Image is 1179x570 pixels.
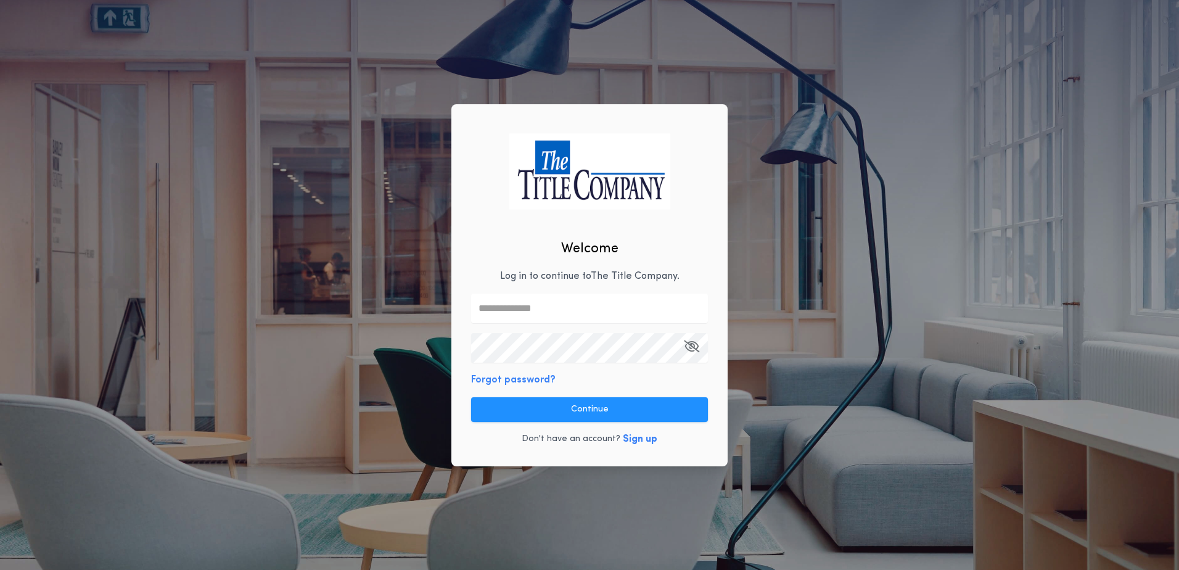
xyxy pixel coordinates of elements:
h2: Welcome [561,239,618,259]
button: Forgot password? [471,373,556,387]
p: Don't have an account? [522,433,620,445]
button: Continue [471,397,708,422]
p: Log in to continue to The Title Company . [500,269,680,284]
img: logo [509,133,670,209]
button: Sign up [623,432,657,447]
